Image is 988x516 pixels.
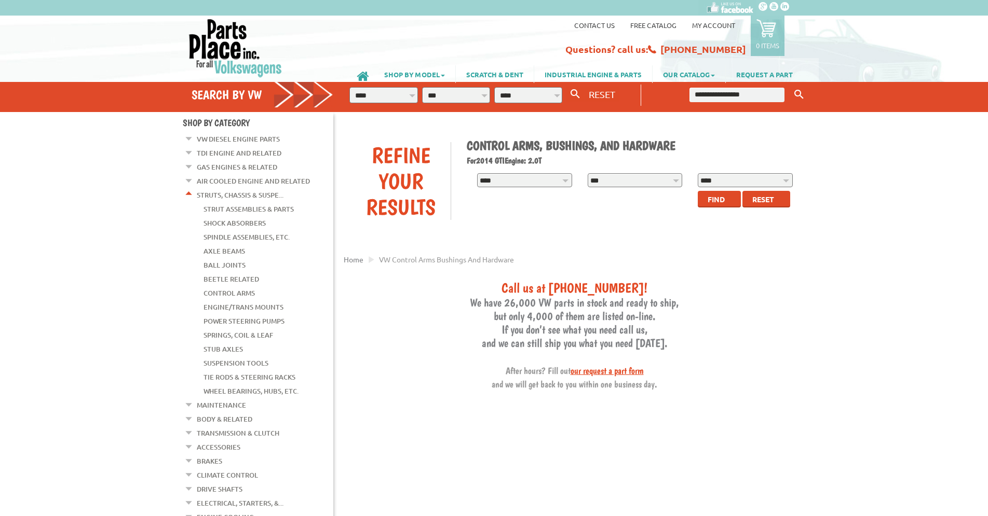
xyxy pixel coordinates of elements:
[192,87,334,102] h4: Search by VW
[204,356,268,370] a: Suspension Tools
[534,65,652,83] a: INDUSTRIAL ENGINE & PARTS
[204,314,285,328] a: Power Steering Pumps
[197,412,252,426] a: Body & Related
[183,117,333,128] h4: Shop By Category
[726,65,803,83] a: REQUEST A PART
[589,89,615,100] span: RESET
[204,202,294,216] a: Strut Assemblies & Parts
[698,191,741,207] button: Find
[502,280,647,296] span: Call us at [PHONE_NUMBER]!
[204,230,290,244] a: Spindle Assemblies, Etc.
[204,286,255,300] a: Control Arms
[197,440,240,454] a: Accessories
[197,496,283,510] a: Electrical, Starters, &...
[456,65,534,83] a: SCRATCH & DENT
[188,18,283,78] img: Parts Place Inc!
[751,16,784,56] a: 0 items
[791,86,807,103] button: Keyword Search
[204,328,273,342] a: Springs, Coil & Leaf
[653,65,725,83] a: OUR CATALOG
[630,21,676,30] a: Free Catalog
[197,188,283,202] a: Struts, Chassis & Suspe...
[204,258,246,272] a: Ball Joints
[505,156,542,165] span: Engine: 2.0T
[204,384,299,398] a: Wheel Bearings, Hubs, Etc.
[197,146,281,160] a: TDI Engine and Related
[351,142,451,220] div: Refine Your Results
[467,156,798,165] h2: 2014 GTI
[204,300,283,314] a: Engine/Trans Mounts
[197,482,242,496] a: Drive Shafts
[204,244,245,258] a: Axle Beams
[197,398,246,412] a: Maintenance
[742,191,790,207] button: Reset
[374,65,455,83] a: SHOP BY MODEL
[467,138,798,153] h1: Control Arms, Bushings, and Hardware
[692,21,735,30] a: My Account
[204,370,295,384] a: Tie Rods & Steering Racks
[467,156,476,165] span: For
[344,255,363,264] a: Home
[574,21,615,30] a: Contact us
[752,194,774,204] span: Reset
[197,132,280,146] a: VW Diesel Engine Parts
[344,280,806,390] h3: We have 26,000 VW parts in stock and ready to ship, but only 4,000 of them are listed on-line. If...
[566,87,584,102] button: Search By VW...
[197,426,279,440] a: Transmission & Clutch
[379,255,514,264] span: VW control arms bushings and hardware
[204,342,243,356] a: Stub Axles
[197,160,277,174] a: Gas Engines & Related
[708,194,725,204] span: Find
[197,174,310,188] a: Air Cooled Engine and Related
[204,272,259,286] a: Beetle Related
[197,468,258,482] a: Climate Control
[204,216,266,230] a: Shock Absorbers
[197,454,222,468] a: Brakes
[585,87,619,102] button: RESET
[571,365,644,376] a: our request a part form
[756,41,779,50] p: 0 items
[492,365,657,389] span: After hours? Fill out and we will get back to you within one business day.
